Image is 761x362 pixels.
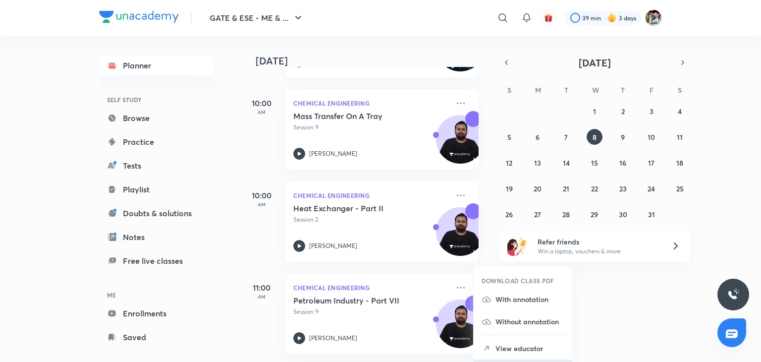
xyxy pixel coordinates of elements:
[436,213,484,260] img: Avatar
[648,158,654,168] abbr: October 17, 2025
[648,210,655,219] abbr: October 31, 2025
[507,132,511,142] abbr: October 5, 2025
[204,8,310,28] button: GATE & ESE - ME & ...
[541,10,556,26] button: avatar
[615,129,631,145] button: October 9, 2025
[593,107,596,116] abbr: October 1, 2025
[309,241,357,250] p: [PERSON_NAME]
[558,181,574,196] button: October 21, 2025
[293,296,417,305] h5: Petroleum Industry - Part VII
[564,132,568,142] abbr: October 7, 2025
[650,85,653,95] abbr: Friday
[293,307,449,316] p: Session 9
[530,181,545,196] button: October 20, 2025
[644,155,659,171] button: October 17, 2025
[619,210,627,219] abbr: October 30, 2025
[99,11,179,25] a: Company Logo
[242,282,281,294] h5: 11:00
[495,343,564,354] p: View educator
[563,184,569,193] abbr: October 21, 2025
[309,149,357,158] p: [PERSON_NAME]
[99,156,214,176] a: Tests
[619,158,626,168] abbr: October 16, 2025
[436,121,484,168] img: Avatar
[534,184,542,193] abbr: October 20, 2025
[501,129,517,145] button: October 5, 2025
[587,129,602,145] button: October 8, 2025
[672,181,688,196] button: October 25, 2025
[506,184,513,193] abbr: October 19, 2025
[309,334,357,343] p: [PERSON_NAME]
[591,184,598,193] abbr: October 22, 2025
[650,107,653,116] abbr: October 3, 2025
[256,55,489,67] h4: [DATE]
[99,180,214,199] a: Playlist
[591,158,598,168] abbr: October 15, 2025
[648,132,655,142] abbr: October 10, 2025
[530,129,545,145] button: October 6, 2025
[535,85,541,95] abbr: Monday
[558,206,574,222] button: October 28, 2025
[495,316,564,327] p: Without annotation
[293,111,417,121] h5: Mass Transfer On A Tray
[99,287,214,303] h6: ME
[242,109,281,115] p: AM
[619,184,627,193] abbr: October 23, 2025
[99,108,214,128] a: Browse
[501,181,517,196] button: October 19, 2025
[530,206,545,222] button: October 27, 2025
[677,132,683,142] abbr: October 11, 2025
[563,158,570,168] abbr: October 14, 2025
[672,129,688,145] button: October 11, 2025
[587,181,602,196] button: October 22, 2025
[507,85,511,95] abbr: Sunday
[534,210,541,219] abbr: October 27, 2025
[587,103,602,119] button: October 1, 2025
[678,85,682,95] abbr: Saturday
[644,181,659,196] button: October 24, 2025
[99,227,214,247] a: Notes
[538,237,659,247] h6: Refer friends
[482,276,554,285] h6: DOWNLOAD CLASS PDF
[678,107,682,116] abbr: October 4, 2025
[587,206,602,222] button: October 29, 2025
[676,158,683,168] abbr: October 18, 2025
[621,132,625,142] abbr: October 9, 2025
[513,56,676,69] button: [DATE]
[558,129,574,145] button: October 7, 2025
[534,158,541,168] abbr: October 13, 2025
[564,85,568,95] abbr: Tuesday
[507,236,527,256] img: referral
[621,85,625,95] abbr: Thursday
[644,103,659,119] button: October 3, 2025
[530,155,545,171] button: October 13, 2025
[242,201,281,207] p: AM
[562,210,570,219] abbr: October 28, 2025
[536,132,540,142] abbr: October 6, 2025
[99,11,179,23] img: Company Logo
[242,294,281,300] p: AM
[99,56,214,75] a: Planner
[579,56,611,69] span: [DATE]
[293,215,449,224] p: Session 2
[242,189,281,201] h5: 10:00
[544,13,553,22] img: avatar
[591,210,598,219] abbr: October 29, 2025
[676,184,684,193] abbr: October 25, 2025
[615,103,631,119] button: October 2, 2025
[293,282,449,294] p: Chemical Engineering
[621,107,625,116] abbr: October 2, 2025
[501,155,517,171] button: October 12, 2025
[293,203,417,213] h5: Heat Exchanger - Part II
[558,155,574,171] button: October 14, 2025
[506,158,512,168] abbr: October 12, 2025
[727,289,739,301] img: ttu
[648,184,655,193] abbr: October 24, 2025
[593,132,597,142] abbr: October 8, 2025
[592,85,599,95] abbr: Wednesday
[615,181,631,196] button: October 23, 2025
[99,303,214,323] a: Enrollments
[615,155,631,171] button: October 16, 2025
[293,189,449,201] p: Chemical Engineering
[538,247,659,256] p: Win a laptop, vouchers & more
